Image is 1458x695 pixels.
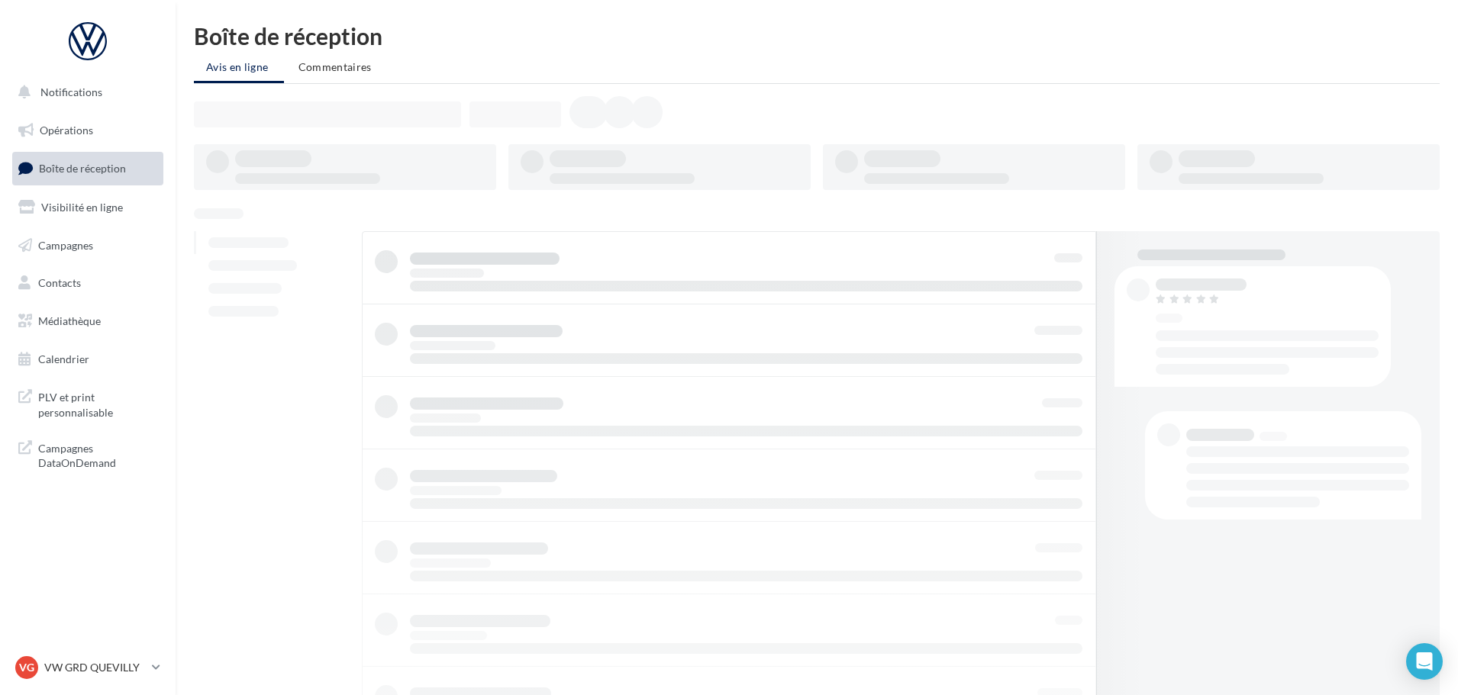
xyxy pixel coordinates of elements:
span: Opérations [40,124,93,137]
a: Campagnes DataOnDemand [9,432,166,477]
span: VG [19,660,34,675]
p: VW GRD QUEVILLY [44,660,146,675]
div: Boîte de réception [194,24,1440,47]
a: Visibilité en ligne [9,191,166,224]
span: Visibilité en ligne [41,201,123,214]
span: PLV et print personnalisable [38,387,157,420]
a: Contacts [9,267,166,299]
div: Open Intercom Messenger [1406,643,1443,680]
a: Calendrier [9,343,166,375]
span: Médiathèque [38,314,101,327]
a: Campagnes [9,230,166,262]
span: Campagnes DataOnDemand [38,438,157,471]
button: Notifications [9,76,160,108]
a: PLV et print personnalisable [9,381,166,426]
span: Boîte de réception [39,162,126,175]
span: Notifications [40,85,102,98]
a: Opérations [9,114,166,146]
span: Campagnes [38,238,93,251]
a: VG VW GRD QUEVILLY [12,653,163,682]
span: Commentaires [298,60,372,73]
span: Contacts [38,276,81,289]
a: Médiathèque [9,305,166,337]
span: Calendrier [38,352,89,365]
a: Boîte de réception [9,152,166,185]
